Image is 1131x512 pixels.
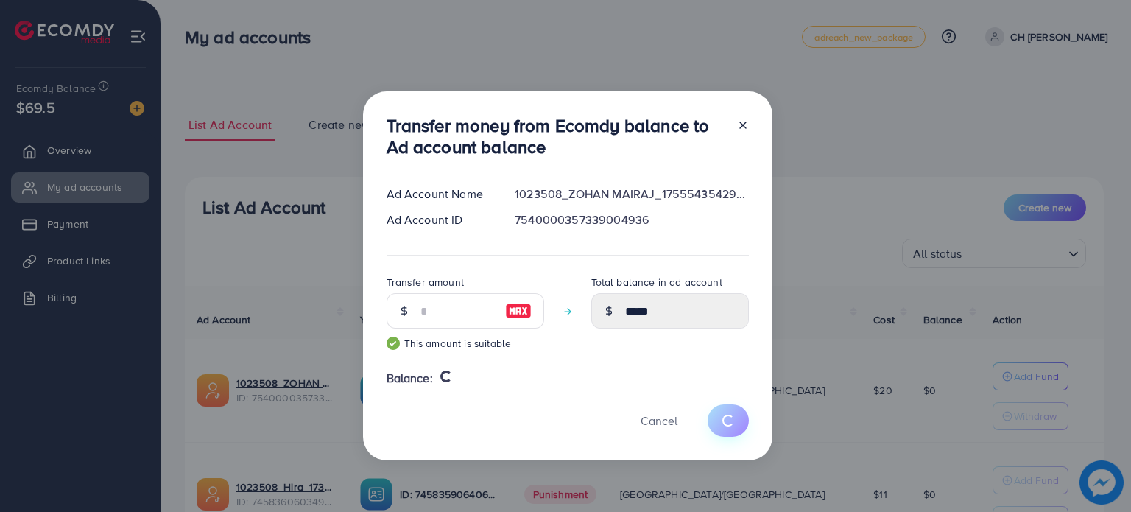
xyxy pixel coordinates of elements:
label: Total balance in ad account [591,275,722,290]
img: image [505,302,532,320]
button: Cancel [622,404,696,436]
span: Balance: [387,370,433,387]
small: This amount is suitable [387,336,544,351]
img: guide [387,337,400,350]
div: 1023508_ZOHAN MAIRAJ_1755543542948 [503,186,760,203]
h3: Transfer money from Ecomdy balance to Ad account balance [387,115,725,158]
div: 7540000357339004936 [503,211,760,228]
label: Transfer amount [387,275,464,290]
div: Ad Account Name [375,186,504,203]
div: Ad Account ID [375,211,504,228]
span: Cancel [641,413,677,429]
